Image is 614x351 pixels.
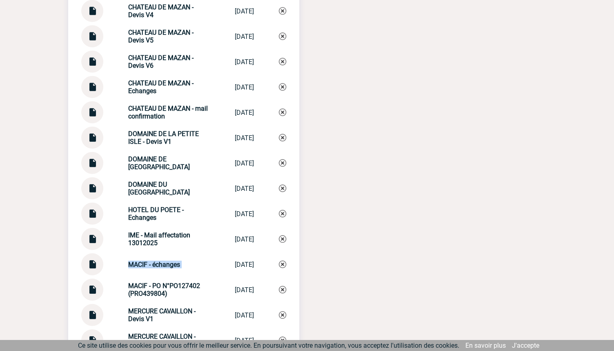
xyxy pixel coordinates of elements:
[128,79,194,95] strong: CHATEAU DE MAZAN - Echanges
[279,109,286,116] img: Supprimer
[279,210,286,217] img: Supprimer
[128,54,194,69] strong: CHATEAU DE MAZAN - Devis V6
[465,342,506,349] a: En savoir plus
[128,155,190,171] strong: DOMAINE DE [GEOGRAPHIC_DATA]
[235,337,254,344] div: [DATE]
[279,337,286,344] img: Supprimer
[279,134,286,141] img: Supprimer
[128,261,180,268] strong: MACIF - échanges
[78,342,459,349] span: Ce site utilise des cookies pour vous offrir le meilleur service. En poursuivant votre navigation...
[235,185,254,192] div: [DATE]
[128,105,208,120] strong: CHATEAU DE MAZAN - mail confirmation
[279,235,286,243] img: Supprimer
[279,7,286,15] img: Supprimer
[235,210,254,218] div: [DATE]
[128,181,190,196] strong: DOMAINE DU [GEOGRAPHIC_DATA]
[235,261,254,268] div: [DATE]
[512,342,539,349] a: J'accepte
[235,83,254,91] div: [DATE]
[279,83,286,91] img: Supprimer
[128,282,200,297] strong: MACIF - PO N°PO127402 (PRO439804)
[128,333,196,348] strong: MERCURE CAVAILLON - Devis V2
[235,159,254,167] div: [DATE]
[279,311,286,319] img: Supprimer
[235,33,254,40] div: [DATE]
[128,231,190,247] strong: IME - Mail affectation 13012025
[279,159,286,167] img: Supprimer
[279,261,286,268] img: Supprimer
[279,185,286,192] img: Supprimer
[128,307,196,323] strong: MERCURE CAVAILLON - Devis V1
[235,58,254,66] div: [DATE]
[235,134,254,142] div: [DATE]
[235,311,254,319] div: [DATE]
[235,286,254,294] div: [DATE]
[128,29,194,44] strong: CHATEAU DE MAZAN - Devis V5
[128,130,199,145] strong: DOMAINE DE LA PETITE ISLE - Devis V1
[279,33,286,40] img: Supprimer
[128,206,184,221] strong: HOTEL DU POETE - Echanges
[235,235,254,243] div: [DATE]
[128,3,194,19] strong: CHATEAU DE MAZAN - Devis V4
[279,286,286,293] img: Supprimer
[235,109,254,116] div: [DATE]
[279,58,286,65] img: Supprimer
[235,7,254,15] div: [DATE]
